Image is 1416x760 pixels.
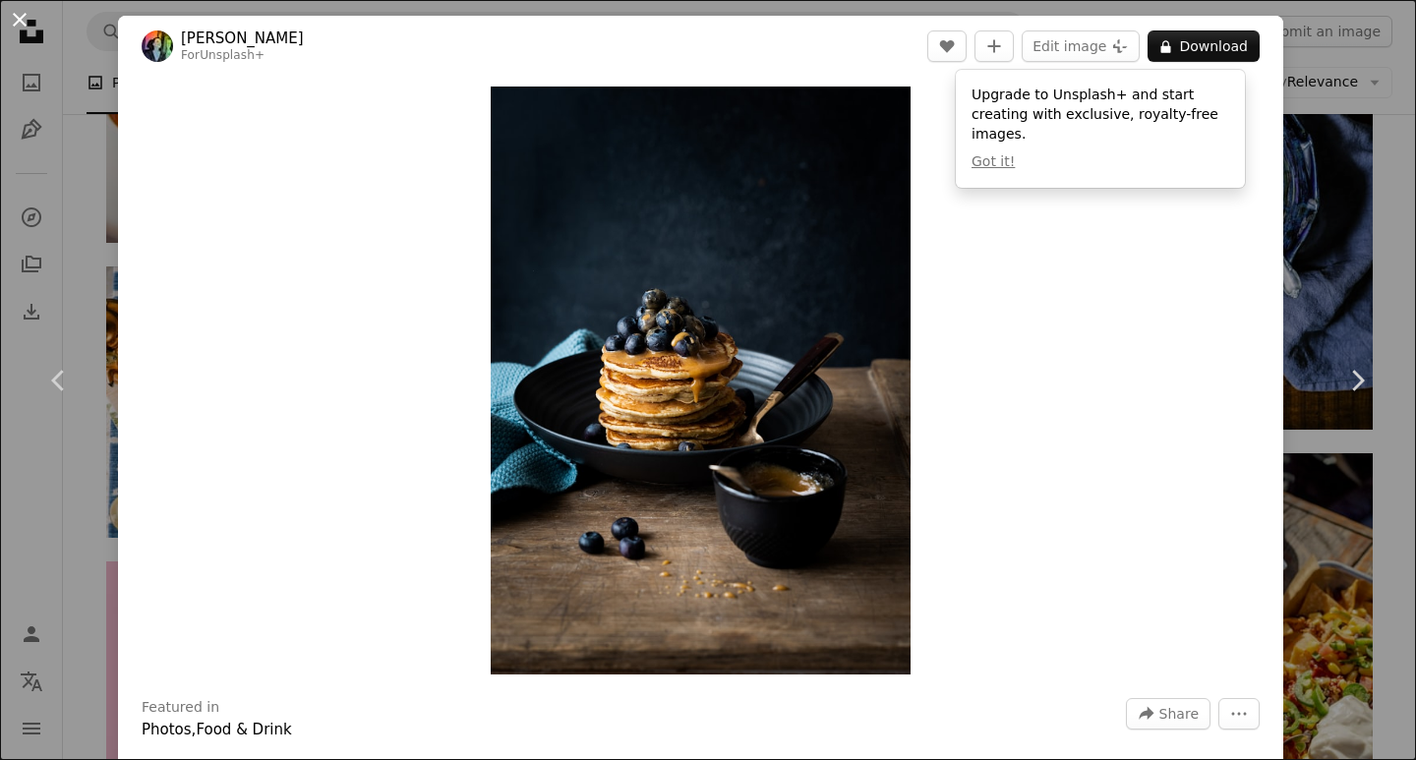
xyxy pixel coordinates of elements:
[491,87,911,674] img: a stack of pancakes with blueberries and syrup
[1126,698,1210,730] button: Share this image
[1218,698,1260,730] button: More Actions
[972,152,1015,172] button: Got it!
[927,30,967,62] button: Like
[1148,30,1260,62] button: Download
[200,48,265,62] a: Unsplash+
[1022,30,1140,62] button: Edit image
[192,721,197,738] span: ,
[181,29,304,48] a: [PERSON_NAME]
[974,30,1014,62] button: Add to Collection
[196,721,291,738] a: Food & Drink
[1159,699,1199,729] span: Share
[142,30,173,62] img: Go to Monika Grabkowska's profile
[142,721,192,738] a: Photos
[181,48,304,64] div: For
[142,698,219,718] h3: Featured in
[956,70,1245,188] div: Upgrade to Unsplash+ and start creating with exclusive, royalty-free images.
[491,87,911,674] button: Zoom in on this image
[1298,286,1416,475] a: Next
